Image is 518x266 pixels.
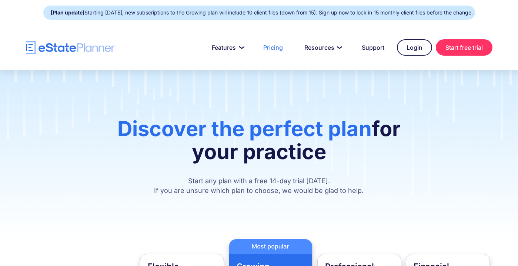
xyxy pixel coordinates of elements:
[203,40,251,55] a: Features
[254,40,292,55] a: Pricing
[117,116,372,141] span: Discover the perfect plan
[51,7,473,18] div: Starting [DATE], new subscriptions to the Growing plan will include 10 client files (down from 15...
[115,117,403,171] h1: for your practice
[115,176,403,196] p: Start any plan with a free 14-day trial [DATE]. If you are unsure which plan to choose, we would ...
[51,9,84,16] strong: [Plan update]
[295,40,349,55] a: Resources
[397,39,432,56] a: Login
[436,39,492,56] a: Start free trial
[26,41,115,54] a: home
[353,40,393,55] a: Support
